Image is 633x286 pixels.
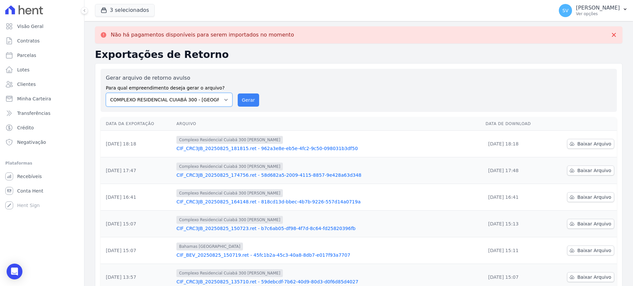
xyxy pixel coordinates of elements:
a: Minha Carteira [3,92,81,105]
a: CIF_CRC3JB_20250825_164148.ret - 818cd13d-bbec-4b7b-9226-557d14a0719a [176,198,480,205]
span: Complexo Residencial Cuiabá 300 [PERSON_NAME] [176,136,283,144]
a: Visão Geral [3,20,81,33]
span: Contratos [17,38,40,44]
span: Complexo Residencial Cuiabá 300 [PERSON_NAME] [176,269,283,277]
a: Conta Hent [3,184,81,197]
p: [PERSON_NAME] [576,5,620,11]
span: Bahamas [GEOGRAPHIC_DATA] [176,243,243,250]
p: Ver opções [576,11,620,16]
span: Complexo Residencial Cuiabá 300 [PERSON_NAME] [176,189,283,197]
span: Parcelas [17,52,36,59]
th: Data da Exportação [101,117,174,131]
div: Plataformas [5,159,79,167]
span: Minha Carteira [17,95,51,102]
span: Clientes [17,81,36,88]
p: Não há pagamentos disponíveis para serem importados no momento [111,32,294,38]
span: Baixar Arquivo [577,221,611,227]
a: Contratos [3,34,81,47]
a: Clientes [3,78,81,91]
span: Visão Geral [17,23,44,30]
a: CIF_CRC3JB_20250825_150723.ret - b7c6ab05-df98-4f7d-8c64-fd25820396fb [176,225,480,232]
a: Negativação [3,136,81,149]
span: Crédito [17,124,34,131]
button: SV [PERSON_NAME] Ver opções [554,1,633,20]
span: Lotes [17,66,30,73]
label: Gerar arquivo de retorno avulso [106,74,232,82]
th: Arquivo [174,117,483,131]
span: Recebíveis [17,173,42,180]
td: [DATE] 18:18 [483,131,549,157]
a: Baixar Arquivo [567,192,614,202]
td: [DATE] 15:13 [483,211,549,237]
a: Baixar Arquivo [567,272,614,282]
a: Lotes [3,63,81,76]
span: Baixar Arquivo [577,167,611,174]
span: Negativação [17,139,46,145]
td: [DATE] 15:07 [101,237,174,264]
td: [DATE] 16:41 [101,184,174,211]
label: Para qual empreendimento deseja gerar o arquivo? [106,82,232,91]
a: Baixar Arquivo [567,166,614,175]
a: CIF_BEV_20250825_150719.ret - 45fc1b2a-45c3-40a8-8db7-e017f93a7707 [176,252,480,258]
a: Baixar Arquivo [567,219,614,229]
td: [DATE] 16:41 [483,184,549,211]
h2: Exportações de Retorno [95,49,622,61]
td: [DATE] 15:07 [101,211,174,237]
span: Conta Hent [17,188,43,194]
a: CIF_CRC3JB_20250825_181815.ret - 962a3e8e-eb5e-4fc2-9c50-098031b3df50 [176,145,480,152]
td: [DATE] 15:11 [483,237,549,264]
a: Baixar Arquivo [567,139,614,149]
a: CIF_CRC3JB_20250825_135710.ret - 59debcdf-7b62-40d9-80d3-d0f6d85d4027 [176,278,480,285]
button: 3 selecionados [95,4,155,16]
div: Open Intercom Messenger [7,264,22,279]
a: Crédito [3,121,81,134]
a: Baixar Arquivo [567,246,614,255]
td: [DATE] 18:18 [101,131,174,157]
span: Complexo Residencial Cuiabá 300 [PERSON_NAME] [176,163,283,170]
span: Transferências [17,110,50,117]
span: SV [562,8,568,13]
a: Transferências [3,107,81,120]
a: Parcelas [3,49,81,62]
a: Recebíveis [3,170,81,183]
a: CIF_CRC3JB_20250825_174756.ret - 58d682a5-2009-4115-8857-9e428a63d348 [176,172,480,178]
td: [DATE] 17:48 [483,157,549,184]
td: [DATE] 17:47 [101,157,174,184]
th: Data de Download [483,117,549,131]
span: Complexo Residencial Cuiabá 300 [PERSON_NAME] [176,216,283,224]
span: Baixar Arquivo [577,274,611,280]
span: Baixar Arquivo [577,141,611,147]
span: Baixar Arquivo [577,247,611,254]
span: Baixar Arquivo [577,194,611,200]
button: Gerar [238,93,259,107]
